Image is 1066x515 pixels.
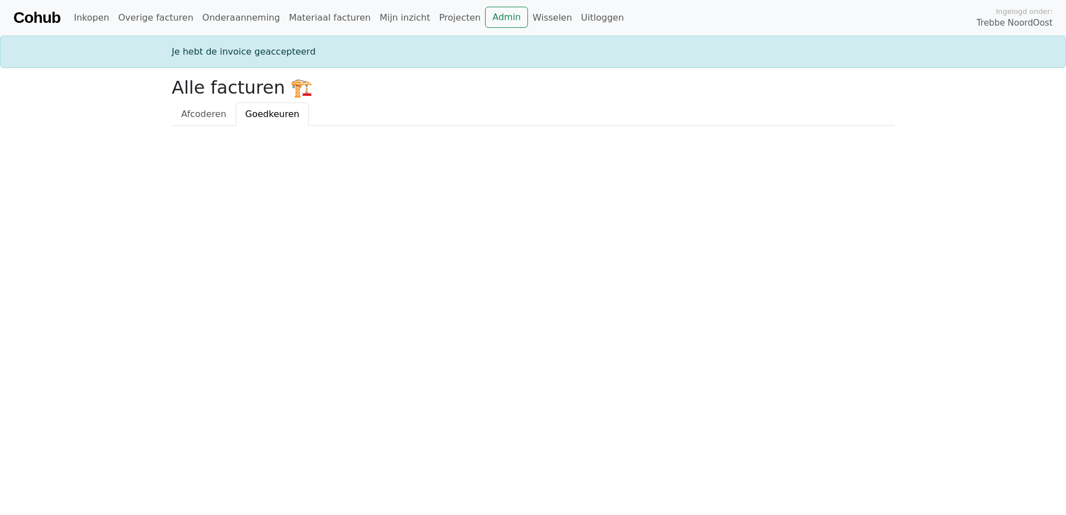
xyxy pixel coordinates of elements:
a: Goedkeuren [236,103,309,126]
a: Mijn inzicht [375,7,435,29]
span: Trebbe NoordOost [977,17,1053,30]
span: Afcoderen [181,109,226,119]
a: Wisselen [528,7,576,29]
a: Admin [485,7,528,28]
div: Je hebt de invoice geaccepteerd [165,45,901,59]
span: Ingelogd onder: [996,6,1053,17]
a: Overige facturen [114,7,198,29]
span: Goedkeuren [245,109,299,119]
a: Materiaal facturen [284,7,375,29]
a: Cohub [13,4,60,31]
a: Onderaanneming [198,7,284,29]
a: Uitloggen [576,7,628,29]
a: Afcoderen [172,103,236,126]
a: Inkopen [69,7,113,29]
h2: Alle facturen 🏗️ [172,77,894,98]
a: Projecten [434,7,485,29]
